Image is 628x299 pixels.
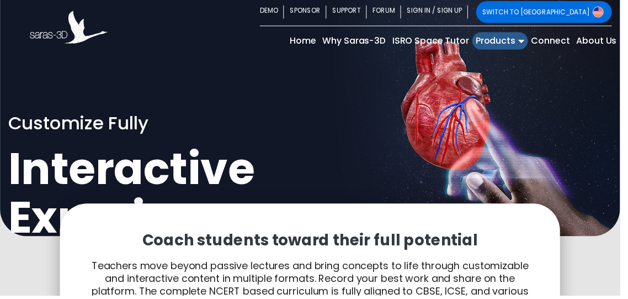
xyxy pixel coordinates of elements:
[581,33,628,50] a: About Us
[30,11,109,44] img: Saras 3D
[263,1,288,23] a: DEMO
[288,1,331,23] a: SPONSOR
[406,1,474,23] a: SIGN IN / SIGN UP
[478,33,535,50] a: Products
[8,113,306,137] p: Customize Fully
[482,1,620,23] a: SWITCH TO [GEOGRAPHIC_DATA]
[371,1,406,23] a: FORUM
[323,33,394,50] a: Why Saras-3D
[535,33,581,50] a: Connect
[331,1,371,23] a: SUPPORT
[394,33,478,50] a: ISRO Space Tutor
[600,7,611,18] img: Switch to USA
[88,234,540,254] p: Coach students toward their full potential
[8,146,306,245] h1: Interactive Experiences
[290,33,323,50] a: Home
